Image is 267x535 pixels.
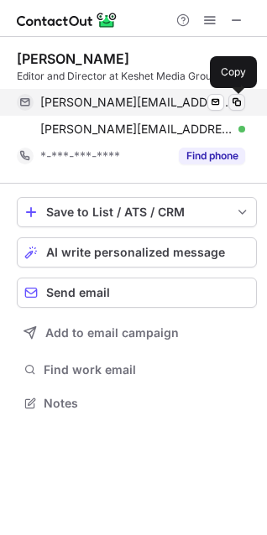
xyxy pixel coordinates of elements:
[46,246,225,259] span: AI write personalized message
[17,237,257,267] button: AI write personalized message
[17,69,257,84] div: Editor and Director at Keshet Media Group
[17,50,129,67] div: [PERSON_NAME]
[46,286,110,299] span: Send email
[179,148,245,164] button: Reveal Button
[17,392,257,415] button: Notes
[17,318,257,348] button: Add to email campaign
[44,362,250,377] span: Find work email
[40,122,233,137] span: [PERSON_NAME][EMAIL_ADDRESS][DOMAIN_NAME]
[17,278,257,308] button: Send email
[44,396,250,411] span: Notes
[17,358,257,382] button: Find work email
[46,205,228,219] div: Save to List / ATS / CRM
[45,326,179,340] span: Add to email campaign
[17,197,257,227] button: save-profile-one-click
[40,95,233,110] span: [PERSON_NAME][EMAIL_ADDRESS][DOMAIN_NAME]
[17,10,118,30] img: ContactOut v5.3.10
